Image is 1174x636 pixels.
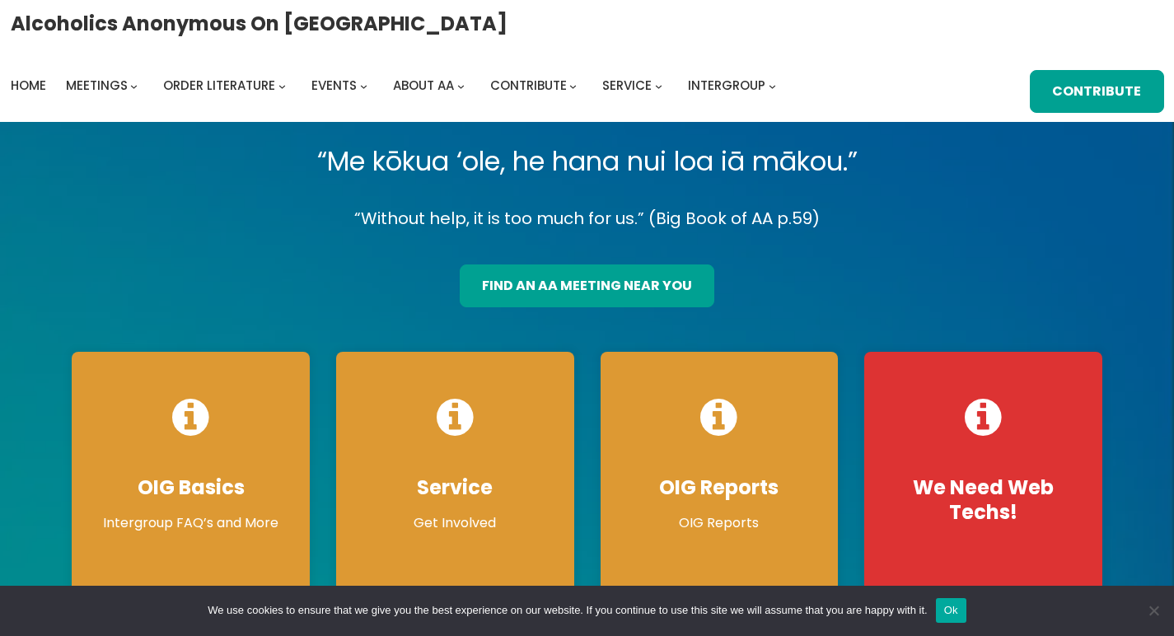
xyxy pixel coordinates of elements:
span: Order Literature [163,77,275,94]
a: Service [602,74,652,97]
p: “Without help, it is too much for us.” (Big Book of AA p.59) [58,204,1116,233]
a: Contribute [490,74,567,97]
span: Contribute [490,77,567,94]
a: Events [311,74,357,97]
p: Get Involved [353,513,558,533]
p: “Me kōkua ‘ole, he hana nui loa iā mākou.” [58,138,1116,185]
button: About AA submenu [457,82,465,89]
button: Order Literature submenu [278,82,286,89]
h4: We Need Web Techs! [881,475,1086,525]
a: Alcoholics Anonymous on [GEOGRAPHIC_DATA] [11,6,507,41]
p: Intergroup FAQ’s and More [88,513,293,533]
a: find an aa meeting near you [460,264,715,307]
span: About AA [393,77,454,94]
span: Events [311,77,357,94]
button: Contribute submenu [569,82,577,89]
button: Service submenu [655,82,662,89]
button: Ok [936,598,966,623]
h4: OIG Basics [88,475,293,500]
span: Intergroup [688,77,765,94]
span: Home [11,77,46,94]
h4: Service [353,475,558,500]
button: Meetings submenu [130,82,138,89]
h4: OIG Reports [617,475,822,500]
span: Meetings [66,77,128,94]
a: Intergroup [688,74,765,97]
span: No [1145,602,1162,619]
a: Contribute [1030,70,1164,113]
a: Home [11,74,46,97]
nav: Intergroup [11,74,782,97]
button: Intergroup submenu [769,82,776,89]
a: Meetings [66,74,128,97]
span: We use cookies to ensure that we give you the best experience on our website. If you continue to ... [208,602,927,619]
button: Events submenu [360,82,367,89]
p: OIG Reports [617,513,822,533]
a: About AA [393,74,454,97]
span: Service [602,77,652,94]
